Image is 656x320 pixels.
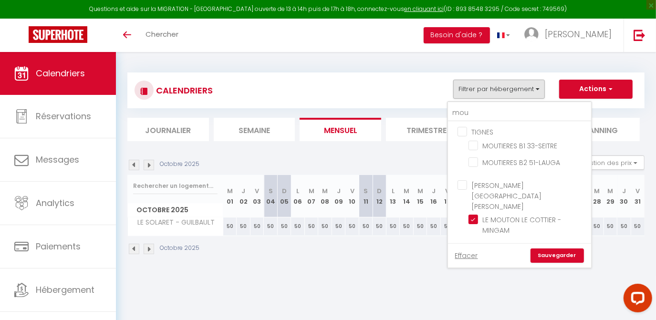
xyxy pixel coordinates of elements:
li: Semaine [214,118,295,141]
p: Octobre 2025 [160,244,199,253]
span: Chercher [146,29,178,39]
div: 50 [427,217,441,235]
input: Rechercher un logement... [133,177,218,195]
th: 30 [617,175,631,217]
th: 16 [427,175,441,217]
th: 07 [305,175,319,217]
abbr: V [255,186,259,196]
button: Besoin d'aide ? [424,27,490,43]
span: Messages [36,154,79,165]
span: Réservations [36,110,91,122]
span: Paiements [36,240,81,252]
th: 10 [345,175,359,217]
th: 31 [631,175,645,217]
li: Planning [558,118,640,141]
span: LE MOUTON LE COTTIER - MINGAM [483,215,562,235]
h3: CALENDRIERS [154,80,213,101]
abbr: M [594,186,600,196]
a: Sauvegarder [531,248,584,263]
abbr: V [350,186,354,196]
abbr: S [364,186,368,196]
abbr: M [404,186,409,196]
th: 05 [278,175,292,217]
th: 01 [223,175,237,217]
th: 02 [237,175,250,217]
input: Rechercher un logement... [448,104,591,122]
abbr: J [337,186,341,196]
div: 50 [318,217,332,235]
abbr: M [309,186,314,196]
div: 50 [441,217,455,235]
div: 50 [590,217,604,235]
div: 50 [373,217,386,235]
th: 08 [318,175,332,217]
img: ... [524,27,539,41]
div: 50 [305,217,319,235]
div: 50 [291,217,305,235]
iframe: LiveChat chat widget [616,280,656,320]
abbr: J [241,186,245,196]
a: Effacer [455,250,478,261]
div: 50 [237,217,250,235]
div: 50 [345,217,359,235]
a: Chercher [138,19,186,52]
th: 03 [250,175,264,217]
abbr: L [296,186,299,196]
abbr: V [636,186,640,196]
span: Octobre 2025 [128,203,223,217]
th: 29 [604,175,618,217]
th: 12 [373,175,386,217]
img: Super Booking [29,26,87,43]
th: 13 [386,175,400,217]
div: 50 [617,217,631,235]
div: 50 [386,217,400,235]
abbr: J [432,186,436,196]
div: 50 [400,217,414,235]
div: 50 [332,217,346,235]
abbr: D [282,186,287,196]
a: ... [PERSON_NAME] [517,19,624,52]
div: 50 [278,217,292,235]
abbr: V [445,186,449,196]
abbr: D [377,186,382,196]
span: [PERSON_NAME][GEOGRAPHIC_DATA][PERSON_NAME] [472,181,542,211]
th: 15 [414,175,427,217]
div: 50 [414,217,427,235]
abbr: M [608,186,614,196]
abbr: J [622,186,626,196]
th: 17 [441,175,455,217]
th: 11 [359,175,373,217]
p: Octobre 2025 [160,160,199,169]
abbr: S [269,186,273,196]
th: 28 [590,175,604,217]
div: 50 [223,217,237,235]
div: Filtrer par hébergement [447,101,592,268]
th: 04 [264,175,278,217]
abbr: L [392,186,395,196]
div: 50 [264,217,278,235]
div: 50 [250,217,264,235]
li: Journalier [127,118,209,141]
span: Analytics [36,197,74,209]
span: [PERSON_NAME] [545,28,612,40]
abbr: M [227,186,233,196]
img: logout [634,29,646,41]
abbr: M [322,186,328,196]
div: 50 [604,217,618,235]
li: Trimestre [386,118,468,141]
li: Mensuel [300,118,381,141]
span: Calendriers [36,67,85,79]
span: Hébergement [36,284,94,296]
button: Actions [559,80,633,99]
button: Filtrer par hébergement [453,80,545,99]
a: en cliquant ici [404,5,444,13]
span: LE SOLARET - GUILBAULT [129,217,218,228]
th: 06 [291,175,305,217]
th: 09 [332,175,346,217]
th: 14 [400,175,414,217]
abbr: M [417,186,423,196]
div: 50 [631,217,645,235]
div: 50 [359,217,373,235]
button: Gestion des prix [573,155,645,170]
